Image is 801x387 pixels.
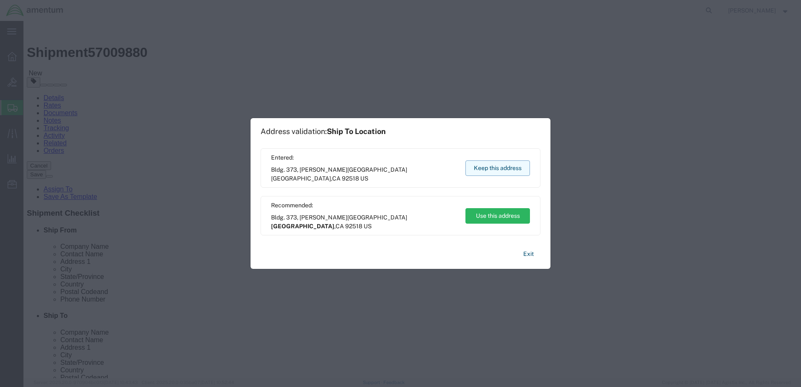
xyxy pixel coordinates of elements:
span: Bldg. 373, [PERSON_NAME][GEOGRAPHIC_DATA] , [271,165,457,183]
button: Keep this address [465,160,530,176]
span: US [360,175,368,182]
button: Use this address [465,208,530,224]
span: Bldg. 373, [PERSON_NAME][GEOGRAPHIC_DATA] , [271,213,457,231]
span: US [364,223,372,230]
span: Ship To Location [327,127,386,136]
h1: Address validation: [261,127,386,136]
span: [GEOGRAPHIC_DATA] [271,175,331,182]
span: CA [336,223,344,230]
span: [GEOGRAPHIC_DATA] [271,223,334,230]
button: Exit [517,247,540,261]
span: Entered: [271,153,457,162]
span: CA [332,175,341,182]
span: Recommended: [271,201,457,210]
span: 92518 [342,175,359,182]
span: 92518 [345,223,362,230]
